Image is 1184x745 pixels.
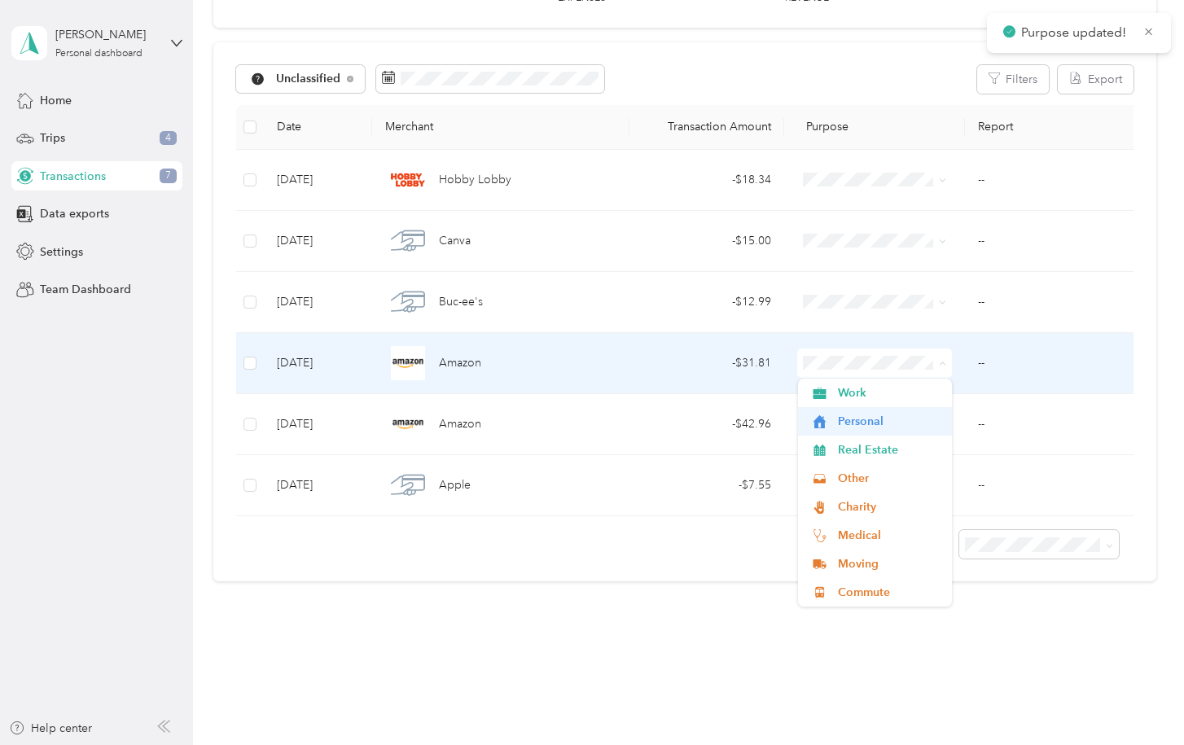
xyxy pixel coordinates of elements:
[40,205,109,222] span: Data exports
[391,163,425,197] img: Hobby Lobby
[439,171,511,189] span: Hobby Lobby
[264,455,372,516] td: [DATE]
[391,346,425,380] img: Amazon
[1058,65,1134,94] button: Export
[439,354,481,372] span: Amazon
[40,243,83,261] span: Settings
[55,26,157,43] div: [PERSON_NAME]
[264,150,372,211] td: [DATE]
[391,407,425,441] img: Amazon
[264,272,372,333] td: [DATE]
[1093,654,1184,745] iframe: Everlance-gr Chat Button Frame
[40,281,131,298] span: Team Dashboard
[40,92,72,109] span: Home
[1021,23,1130,43] p: Purpose updated!
[642,232,771,250] div: - $15.00
[965,455,1137,516] td: --
[276,73,341,85] span: Unclassified
[838,413,941,430] span: Personal
[977,65,1049,94] button: Filters
[40,168,106,185] span: Transactions
[642,171,771,189] div: - $18.34
[264,394,372,455] td: [DATE]
[642,415,771,433] div: - $42.96
[439,476,471,494] span: Apple
[965,105,1137,150] th: Report
[264,333,372,394] td: [DATE]
[965,333,1137,394] td: --
[838,584,941,601] span: Commute
[965,211,1137,272] td: --
[439,415,481,433] span: Amazon
[264,211,372,272] td: [DATE]
[642,476,771,494] div: - $7.55
[9,720,92,737] button: Help center
[797,120,849,134] span: Purpose
[838,555,941,572] span: Moving
[391,468,425,502] img: Apple
[439,232,471,250] span: Canva
[642,354,771,372] div: - $31.81
[372,105,630,150] th: Merchant
[391,224,425,258] img: Canva
[838,527,941,544] span: Medical
[629,105,784,150] th: Transaction Amount
[642,293,771,311] div: - $12.99
[838,470,941,487] span: Other
[965,394,1137,455] td: --
[838,498,941,515] span: Charity
[439,293,483,311] span: Buc-ee's
[965,272,1137,333] td: --
[264,105,372,150] th: Date
[55,49,143,59] div: Personal dashboard
[391,285,425,319] img: Buc-ee's
[40,129,65,147] span: Trips
[160,131,177,146] span: 4
[838,441,941,458] span: Real Estate
[160,169,177,183] span: 7
[965,150,1137,211] td: --
[838,384,941,401] span: Work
